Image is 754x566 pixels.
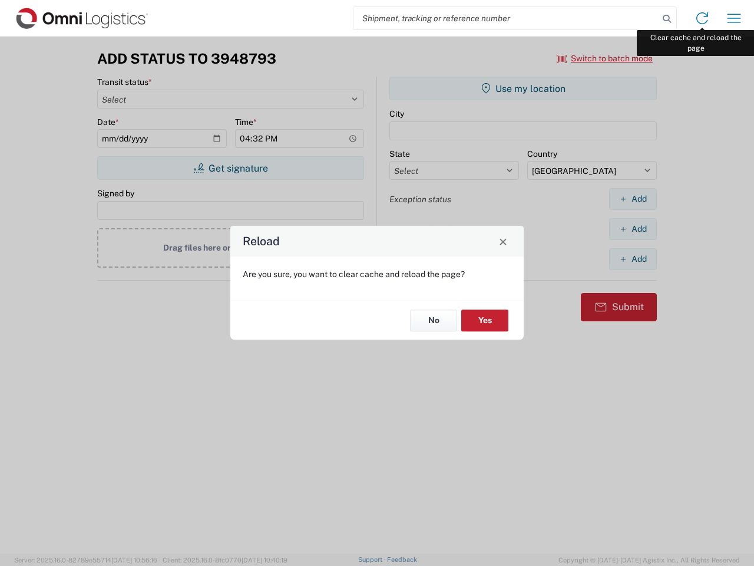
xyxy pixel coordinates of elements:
button: Yes [461,310,508,331]
h4: Reload [243,233,280,250]
p: Are you sure, you want to clear cache and reload the page? [243,269,511,279]
button: Close [495,233,511,249]
button: No [410,310,457,331]
input: Shipment, tracking or reference number [353,7,659,29]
